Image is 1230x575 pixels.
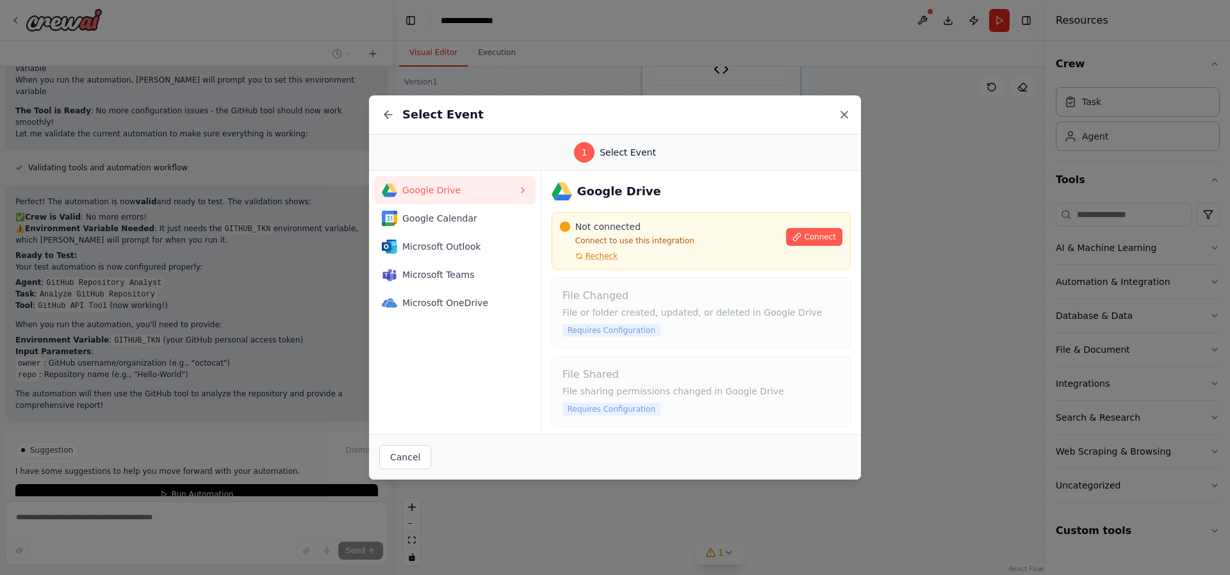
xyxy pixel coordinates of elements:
img: Microsoft Teams [382,267,397,282]
span: Requires Configuration [562,324,660,337]
button: Recheck [560,251,618,261]
button: Microsoft OneDriveMicrosoft OneDrive [374,289,536,317]
span: Microsoft Outlook [402,240,518,253]
p: Connect to use this integration [560,236,779,246]
span: Google Drive [402,184,518,197]
p: File or folder created, updated, or deleted in Google Drive [562,306,840,319]
button: Connect [786,228,842,246]
h4: File Changed [562,288,840,304]
img: Google Calendar [382,211,397,226]
img: Microsoft OneDrive [382,295,397,311]
button: Microsoft OutlookMicrosoft Outlook [374,232,536,261]
img: Google Drive [382,182,397,198]
span: Microsoft Teams [402,268,518,281]
button: Microsoft TeamsMicrosoft Teams [374,261,536,289]
h2: Select Event [402,106,484,124]
img: Google Drive [552,181,572,202]
h4: File Shared [562,367,840,382]
span: Microsoft OneDrive [402,296,518,309]
button: File ChangedFile or folder created, updated, or deleted in Google DriveRequires Configuration [552,277,851,348]
img: Microsoft Outlook [382,239,397,254]
div: 1 [574,142,594,163]
span: Select Event [600,146,656,159]
span: Connect [804,232,836,242]
span: Google Calendar [402,212,518,225]
span: Requires Configuration [562,403,660,416]
button: Google DriveGoogle Drive [374,176,536,204]
p: File sharing permissions changed in Google Drive [562,385,840,398]
span: Recheck [586,251,618,261]
button: File SharedFile sharing permissions changed in Google DriveRequires Configuration [552,356,851,427]
h3: Google Drive [577,182,661,200]
button: Google CalendarGoogle Calendar [374,204,536,232]
button: Cancel [379,445,431,469]
span: Not connected [575,220,641,233]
